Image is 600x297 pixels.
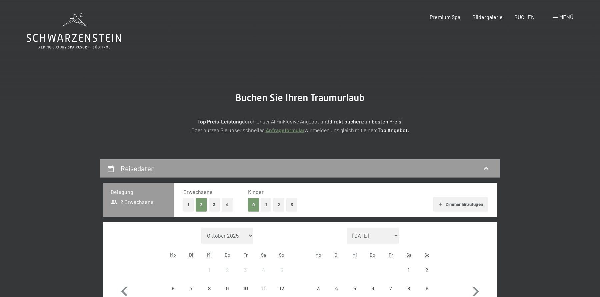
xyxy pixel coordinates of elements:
[352,252,357,258] abbr: Mittwoch
[243,252,248,258] abbr: Freitag
[209,198,220,212] button: 3
[273,261,291,279] div: Anreise nicht möglich
[197,118,242,124] strong: Top Preis-Leistung
[248,198,259,212] button: 0
[111,198,154,206] span: 2 Erwachsene
[389,252,393,258] abbr: Freitag
[279,252,284,258] abbr: Sonntag
[273,267,290,284] div: 5
[196,198,207,212] button: 2
[237,267,254,284] div: 3
[559,14,573,20] span: Menü
[183,189,213,195] span: Erwachsene
[329,118,362,124] strong: direkt buchen
[236,261,254,279] div: Anreise nicht möglich
[170,252,176,258] abbr: Montag
[430,14,460,20] a: Premium Spa
[222,198,233,212] button: 4
[400,261,418,279] div: Sat Nov 01 2025
[266,127,305,133] a: Anfrageformular
[219,267,236,284] div: 2
[133,117,467,134] p: durch unser All-inklusive Angebot und zum ! Oder nutzen Sie unser schnelles wir melden uns gleich...
[207,252,212,258] abbr: Mittwoch
[418,261,436,279] div: Anreise nicht möglich
[433,197,488,212] button: Zimmer hinzufügen
[183,198,194,212] button: 1
[400,261,418,279] div: Anreise nicht möglich
[406,252,411,258] abbr: Samstag
[189,252,193,258] abbr: Dienstag
[472,14,503,20] a: Bildergalerie
[236,261,254,279] div: Fri Oct 03 2025
[255,261,273,279] div: Anreise nicht möglich
[419,267,435,284] div: 2
[248,189,264,195] span: Kinder
[418,261,436,279] div: Sun Nov 02 2025
[261,252,266,258] abbr: Samstag
[225,252,230,258] abbr: Donnerstag
[121,164,155,173] h2: Reisedaten
[255,261,273,279] div: Sat Oct 04 2025
[334,252,339,258] abbr: Dienstag
[400,267,417,284] div: 1
[372,118,401,124] strong: besten Preis
[424,252,430,258] abbr: Sonntag
[218,261,236,279] div: Anreise nicht möglich
[315,252,321,258] abbr: Montag
[200,261,218,279] div: Wed Oct 01 2025
[235,92,365,103] span: Buchen Sie Ihren Traumurlaub
[378,127,409,133] strong: Top Angebot.
[514,14,535,20] a: BUCHEN
[370,252,375,258] abbr: Donnerstag
[201,267,218,284] div: 1
[255,267,272,284] div: 4
[261,198,271,212] button: 1
[286,198,297,212] button: 3
[200,261,218,279] div: Anreise nicht möglich
[111,188,166,196] h3: Belegung
[218,261,236,279] div: Thu Oct 02 2025
[273,261,291,279] div: Sun Oct 05 2025
[273,198,284,212] button: 2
